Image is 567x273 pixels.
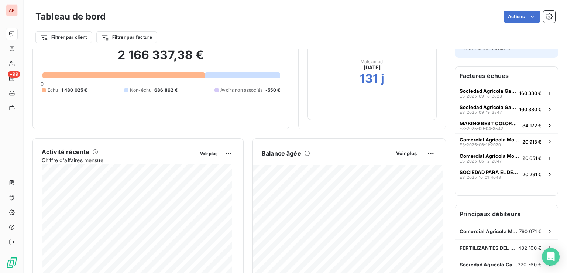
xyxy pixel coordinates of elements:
span: SOCIEDAD PARA EL DESARROLLO DE CARNES DE CASTILLA Y [PERSON_NAME] (SODECAR) [460,169,519,175]
span: Mois actuel [361,59,384,64]
span: [DATE] [364,64,381,71]
span: Voir plus [396,150,417,156]
span: ES-2025-09-18-3823 [460,94,502,98]
button: MAKING BEST COLORS FACTORY SAES-2025-09-04-354284 172 € [455,117,558,133]
span: Comercial Agrícola Montesblancos, S.L. [460,153,519,159]
h6: Factures échues [455,67,558,85]
span: 790 071 € [519,228,542,234]
span: ES-2025-09-04-3542 [460,126,503,131]
button: Sociedad Agricola Gallega SLES-2025-09-18-3823160 380 € [455,85,558,101]
span: ES-2025-06-11-2020 [460,143,501,147]
div: AP [6,4,18,16]
h2: j [381,71,384,86]
span: 482 100 € [518,245,542,251]
button: Comercial Agrícola Montesblancos, S.L.ES-2025-06-12-204720 651 € [455,150,558,166]
span: FERTILIZANTES DEL VALLE DEL EBRO SL [460,245,518,251]
span: Sociedad Agricola Gallega SL [460,88,516,94]
button: Filtrer par client [35,31,92,43]
span: 686 862 € [154,87,178,93]
button: Filtrer par facture [96,31,157,43]
span: Comercial Agrícola Montesblancos, S.L. [460,137,519,143]
span: Sociedad Agricola Gallega SL [460,104,516,110]
span: 20 291 € [522,171,542,177]
span: Chiffre d'affaires mensuel [42,156,195,164]
h3: Tableau de bord [35,10,106,23]
span: Voir plus [200,151,217,156]
h6: Activité récente [42,147,89,156]
span: 20 913 € [522,139,542,145]
button: Voir plus [394,150,419,157]
h6: Balance âgée [262,149,301,158]
h2: 131 [360,71,378,86]
button: SOCIEDAD PARA EL DESARROLLO DE CARNES DE CASTILLA Y [PERSON_NAME] (SODECAR)ES-2025-10-01-404820 2... [455,166,558,182]
span: 1 480 025 € [61,87,87,93]
span: 160 380 € [519,90,542,96]
span: Sociedad Agricola Gallega SL [460,262,518,267]
span: 20 651 € [522,155,542,161]
span: 160 380 € [519,106,542,112]
button: Sociedad Agricola Gallega SLES-2025-09-19-3847160 380 € [455,101,558,117]
span: 84 172 € [522,123,542,129]
span: ES-2025-09-19-3847 [460,110,502,115]
span: 320 760 € [518,262,542,267]
span: Non-échu [130,87,151,93]
img: Logo LeanPay [6,257,18,269]
span: -550 € [265,87,280,93]
span: ES-2025-10-01-4048 [460,175,501,180]
span: Avoirs non associés [220,87,262,93]
h6: Principaux débiteurs [455,205,558,223]
span: ES-2025-06-12-2047 [460,159,502,163]
span: Échu [48,87,58,93]
button: Comercial Agrícola Montesblancos, S.L.ES-2025-06-11-202020 913 € [455,133,558,150]
span: Comercial Agrícola Montesblancos, S.L. [460,228,519,234]
span: 0 [41,81,44,87]
button: Voir plus [198,150,220,157]
div: Open Intercom Messenger [542,248,560,266]
button: Actions [504,11,540,23]
h2: 2 166 337,38 € [42,48,280,70]
span: MAKING BEST COLORS FACTORY SA [460,120,519,126]
span: +99 [8,71,20,78]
